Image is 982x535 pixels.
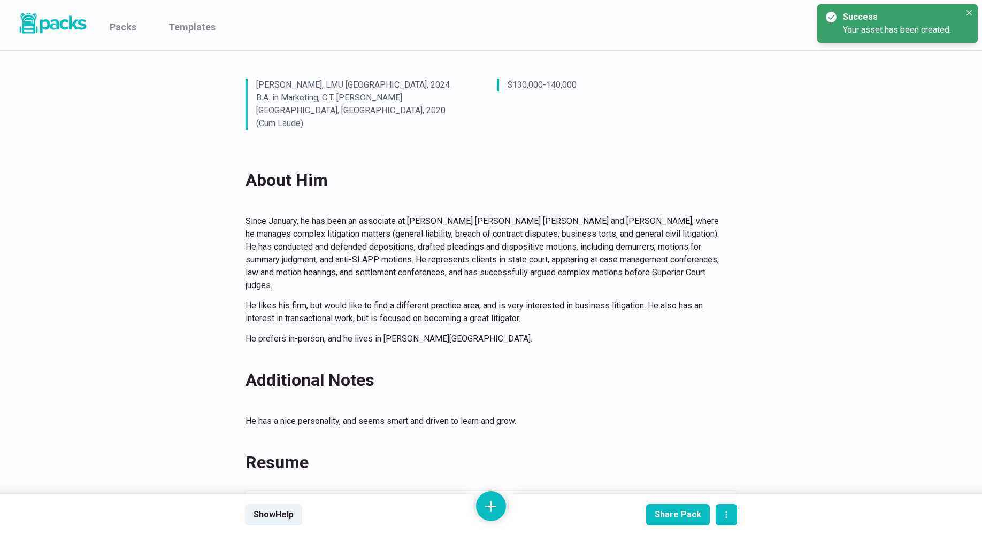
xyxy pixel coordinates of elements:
h2: Additional Notes [245,367,724,393]
button: ShowHelp [245,504,302,525]
a: Packs logo [16,11,88,40]
p: [PERSON_NAME], LMU [GEOGRAPHIC_DATA], 2024 B.A. in Marketing, C.T. [PERSON_NAME][GEOGRAPHIC_DATA]... [256,79,464,130]
button: actions [716,504,737,525]
h2: Resume [245,449,724,475]
div: Success [843,11,956,24]
div: Share Pack [655,509,701,520]
button: Share Pack [646,504,710,525]
p: Since January, he has been an associate at [PERSON_NAME] [PERSON_NAME] [PERSON_NAME] and [PERSON_... [245,215,724,292]
h2: About Him [245,167,724,193]
img: Packs logo [16,11,88,36]
p: $130,000-140,000 [508,79,715,91]
p: He prefers in-person, and he lives in [PERSON_NAME][GEOGRAPHIC_DATA]. [245,332,724,345]
p: He likes his firm, but would like to find a different practice area, and is very interested in bu... [245,299,724,325]
button: Close [963,6,976,19]
div: Your asset has been created. [843,24,961,36]
p: He has a nice personality, and seems smart and driven to learn and grow. [245,415,724,428]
